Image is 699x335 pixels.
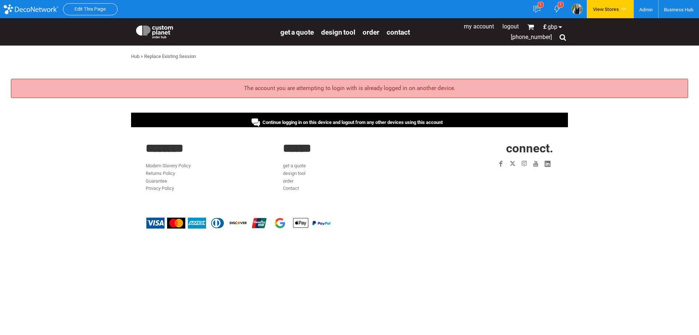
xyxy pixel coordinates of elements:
[146,186,174,191] a: Privacy Policy
[146,178,167,184] a: Guarantee
[283,171,305,176] a: design tool
[502,23,519,30] a: Logout
[543,24,548,30] span: £
[209,218,227,229] img: Diners Club
[453,174,553,183] iframe: Customer reviews powered by Trustpilot
[271,218,289,229] img: Google Pay
[548,24,557,30] span: GBP
[283,186,299,191] a: Contact
[420,142,553,154] h2: CONNECT.
[146,163,191,168] a: Modern Slavery Policy
[167,218,185,229] img: Mastercard
[144,53,196,61] div: Replace Existing Session
[141,53,143,61] div: >
[188,218,206,229] img: American Express
[321,28,355,36] a: design tool
[146,218,165,229] img: Visa
[131,20,277,42] a: Custom Planet
[292,218,310,229] img: Apple Pay
[558,2,564,8] div: 1
[387,28,410,36] a: Contact
[363,28,379,36] a: order
[75,6,106,12] a: Edit This Page
[511,34,552,40] span: [PHONE_NUMBER]
[11,79,688,98] div: The account you are attempting to login with is already logged in on another device.
[283,178,293,184] a: order
[280,28,314,36] a: get a quote
[229,218,248,229] img: Discover
[283,163,306,168] a: get a quote
[464,23,494,30] a: My Account
[312,221,331,225] img: PayPal
[135,24,174,38] img: Custom Planet
[538,2,544,8] div: 1
[131,54,139,59] a: Hub
[262,120,443,125] span: Continue logging in on this device and logout from any other devices using this account
[250,218,268,229] img: China UnionPay
[146,171,175,176] a: Returns Policy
